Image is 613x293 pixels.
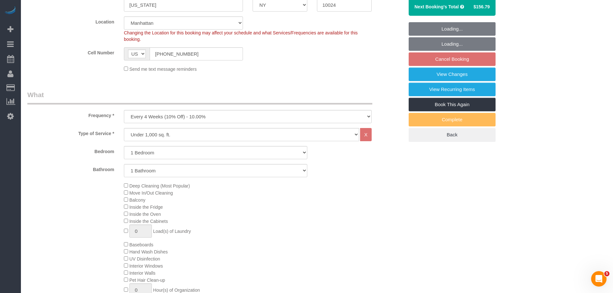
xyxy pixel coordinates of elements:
[153,288,200,293] span: Hour(s) of Organization
[409,68,496,81] a: View Changes
[129,278,165,283] span: Pet Hair Clean-up
[604,271,609,276] span: 5
[27,90,372,105] legend: What
[23,16,119,25] label: Location
[23,110,119,119] label: Frequency *
[129,190,173,196] span: Move In/Out Cleaning
[409,128,496,142] a: Back
[150,47,243,60] input: Cell Number
[129,205,163,210] span: Inside the Fridge
[591,271,607,287] iframe: Intercom live chat
[129,242,153,247] span: Baseboards
[153,229,191,234] span: Load(s) of Laundry
[129,197,145,203] span: Balcony
[129,256,160,261] span: UV Disinfection
[129,270,155,276] span: Interior Walls
[129,67,197,72] span: Send me text message reminders
[23,164,119,173] label: Bathroom
[23,47,119,56] label: Cell Number
[409,83,496,96] a: View Recurring Items
[414,4,459,9] strong: Next Booking's Total
[473,4,490,9] span: $156.79
[129,219,168,224] span: Inside the Cabinets
[129,183,190,188] span: Deep Cleaning (Most Popular)
[129,263,163,269] span: Interior Windows
[124,30,358,42] span: Changing the Location for this booking may affect your schedule and what Services/Frequencies are...
[23,146,119,155] label: Bedroom
[4,6,17,15] img: Automaid Logo
[129,249,168,254] span: Hand Wash Dishes
[409,98,496,111] a: Book This Again
[129,212,161,217] span: Inside the Oven
[23,128,119,137] label: Type of Service *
